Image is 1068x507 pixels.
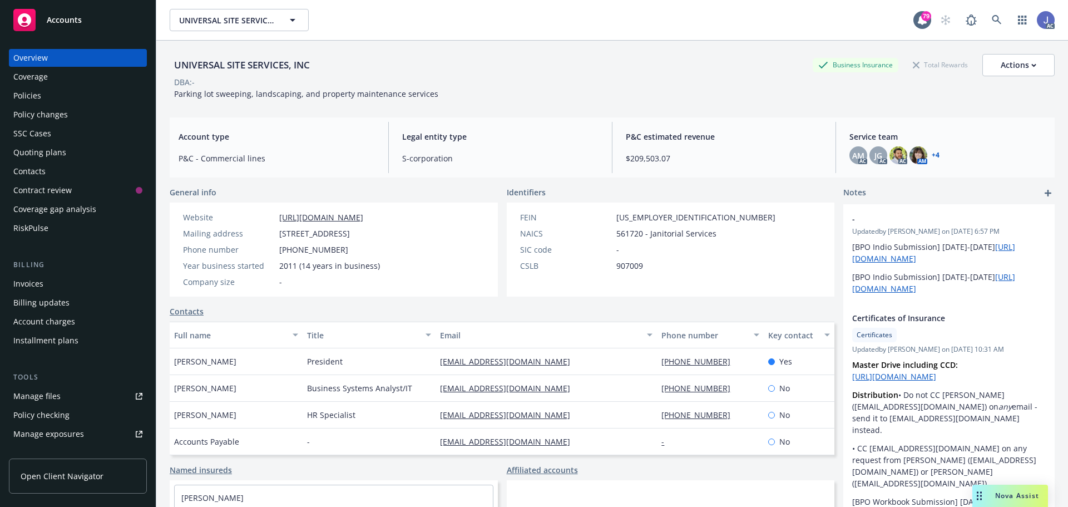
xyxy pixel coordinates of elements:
p: [BPO Indio Submission] [DATE]-[DATE] [852,271,1046,294]
span: Parking lot sweeping, landscaping, and property maintenance services [174,88,438,99]
a: [EMAIL_ADDRESS][DOMAIN_NAME] [440,436,579,447]
a: Search [986,9,1008,31]
span: [US_EMPLOYER_IDENTIFICATION_NUMBER] [616,211,775,223]
a: [URL][DOMAIN_NAME] [279,212,363,223]
a: add [1041,186,1055,200]
span: JG [874,150,882,161]
div: Tools [9,372,147,383]
div: Account charges [13,313,75,331]
div: Mailing address [183,228,275,239]
a: [EMAIL_ADDRESS][DOMAIN_NAME] [440,383,579,393]
a: [EMAIL_ADDRESS][DOMAIN_NAME] [440,356,579,367]
span: $209,503.07 [626,152,822,164]
span: Service team [849,131,1046,142]
div: Billing [9,259,147,270]
span: No [779,382,790,394]
a: Installment plans [9,332,147,350]
p: [BPO Indio Submission] [DATE]-[DATE] [852,241,1046,264]
a: Switch app [1011,9,1034,31]
span: Accounts Payable [174,436,239,447]
div: Contract review [13,181,72,199]
span: UNIVERSAL SITE SERVICES, INC [179,14,275,26]
p: • Do not CC [PERSON_NAME] ([EMAIL_ADDRESS][DOMAIN_NAME]) on email - send it to [EMAIL_ADDRESS][DO... [852,389,1046,436]
a: Policy changes [9,106,147,124]
div: RiskPulse [13,219,48,237]
span: President [307,356,343,367]
div: Policy checking [13,406,70,424]
span: [PERSON_NAME] [174,356,236,367]
span: Certificates of Insurance [852,312,1017,324]
div: Installment plans [13,332,78,350]
div: Total Rewards [907,58,973,72]
img: photo [1037,11,1055,29]
a: Named insureds [170,464,232,476]
span: - [616,244,619,255]
a: SSC Cases [9,125,147,142]
div: FEIN [520,211,612,223]
div: Manage files [13,387,61,405]
a: Start snowing [934,9,957,31]
a: Coverage [9,68,147,86]
a: Billing updates [9,294,147,312]
button: Actions [982,54,1055,76]
div: Overview [13,49,48,67]
span: P&C estimated revenue [626,131,822,142]
span: - [307,436,310,447]
span: [STREET_ADDRESS] [279,228,350,239]
span: [PERSON_NAME] [174,409,236,421]
div: Key contact [768,329,818,341]
span: Identifiers [507,186,546,198]
div: Phone number [183,244,275,255]
button: UNIVERSAL SITE SERVICES, INC [170,9,309,31]
span: Business Systems Analyst/IT [307,382,412,394]
p: • CC [EMAIL_ADDRESS][DOMAIN_NAME] on any request from [PERSON_NAME] ([EMAIL_ADDRESS][DOMAIN_NAME]... [852,442,1046,489]
a: Accounts [9,4,147,36]
button: Phone number [657,322,763,348]
span: Updated by [PERSON_NAME] on [DATE] 10:31 AM [852,344,1046,355]
a: Report a Bug [960,9,982,31]
div: CSLB [520,260,612,272]
a: Manage certificates [9,444,147,462]
button: Nova Assist [972,485,1048,507]
span: 2011 (14 years in business) [279,260,380,272]
span: - [279,276,282,288]
a: Manage exposures [9,425,147,443]
span: General info [170,186,216,198]
button: Title [303,322,436,348]
span: Accounts [47,16,82,24]
a: [PHONE_NUMBER] [661,356,739,367]
span: P&C - Commercial lines [179,152,375,164]
button: Key contact [764,322,834,348]
a: Policy checking [9,406,147,424]
span: 907009 [616,260,643,272]
a: [PHONE_NUMBER] [661,383,739,393]
button: Email [436,322,657,348]
a: Coverage gap analysis [9,200,147,218]
a: Contacts [170,306,204,317]
span: [PHONE_NUMBER] [279,244,348,255]
div: Title [307,329,419,341]
div: Policy changes [13,106,68,124]
span: HR Specialist [307,409,355,421]
div: Full name [174,329,286,341]
span: Legal entity type [402,131,599,142]
div: Manage certificates [13,444,86,462]
span: Updated by [PERSON_NAME] on [DATE] 6:57 PM [852,227,1046,237]
a: Affiliated accounts [507,464,578,476]
span: Open Client Navigator [21,470,103,482]
a: Contacts [9,163,147,180]
a: Invoices [9,275,147,293]
div: 79 [921,11,931,21]
strong: Master Drive including CCD: [852,360,958,370]
img: photo [889,146,907,164]
span: [PERSON_NAME] [174,382,236,394]
a: Account charges [9,313,147,331]
a: Policies [9,87,147,105]
div: Actions [1001,55,1036,76]
a: Overview [9,49,147,67]
div: SSC Cases [13,125,51,142]
em: any [998,401,1012,412]
div: Invoices [13,275,43,293]
div: Contacts [13,163,46,180]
